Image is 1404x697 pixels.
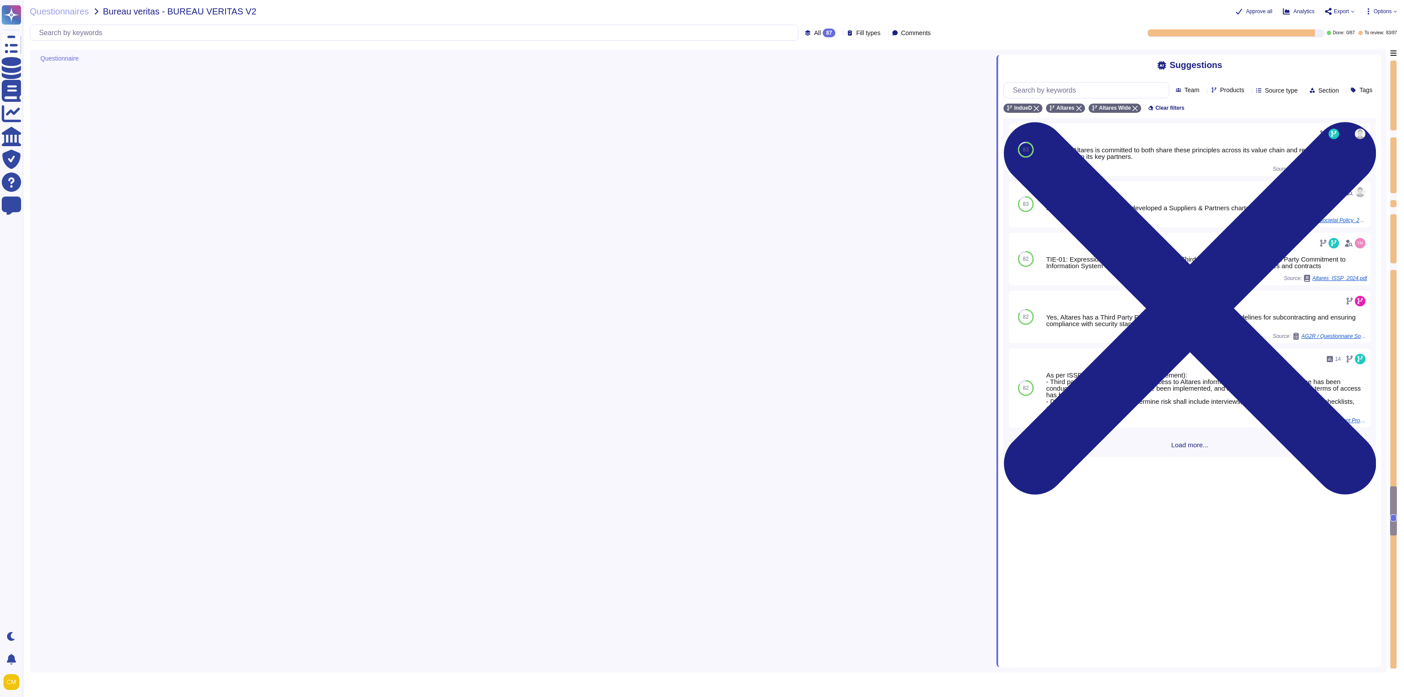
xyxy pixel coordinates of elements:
input: Search by keywords [1008,83,1168,98]
img: user [1355,238,1365,248]
input: Search by keywords [35,25,798,40]
span: Bureau veritas - BUREAU VERITAS V2 [103,7,257,16]
span: Questionnaire [40,55,79,61]
button: Analytics [1283,8,1314,15]
span: 83 [1023,147,1028,152]
span: 82 [1023,314,1028,320]
img: user [1355,187,1365,197]
span: Fill types [856,30,880,36]
span: 82 [1023,256,1028,262]
span: Questionnaires [30,7,89,16]
span: Options [1374,9,1392,14]
span: All [814,30,821,36]
button: user [2,672,25,692]
div: 87 [823,29,835,37]
span: Comments [901,30,931,36]
span: 82 [1023,385,1028,391]
img: user [1355,129,1365,139]
span: 0 / 87 [1346,31,1354,35]
button: Approve all [1236,8,1272,15]
span: 83 / 87 [1386,31,1397,35]
img: user [4,674,19,690]
span: Export [1334,9,1349,14]
span: Done: [1333,31,1345,35]
span: To review: [1365,31,1384,35]
span: Approve all [1246,9,1272,14]
span: 83 [1023,201,1028,207]
span: Analytics [1293,9,1314,14]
